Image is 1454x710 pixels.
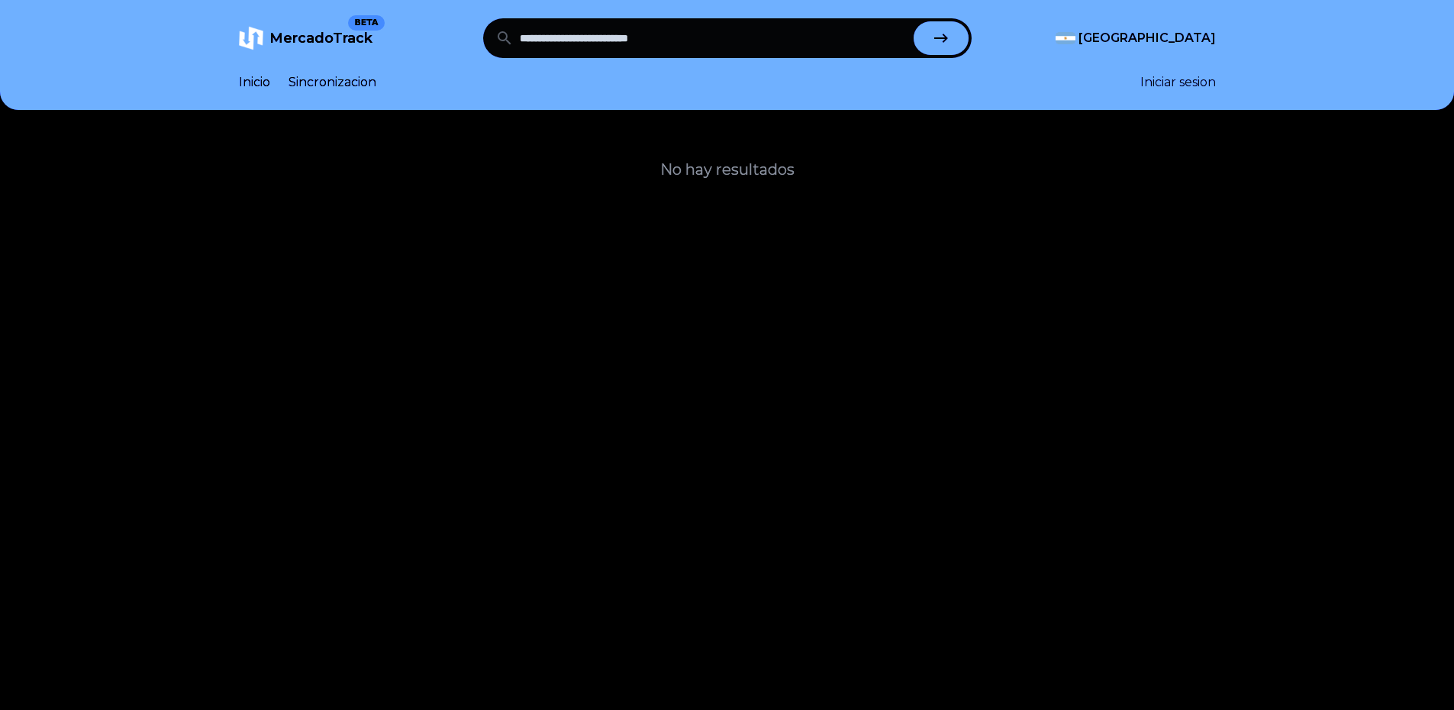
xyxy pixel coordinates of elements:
[239,26,372,50] a: MercadoTrackBETA
[269,30,372,47] span: MercadoTrack
[1078,29,1216,47] span: [GEOGRAPHIC_DATA]
[239,26,263,50] img: MercadoTrack
[239,73,270,92] a: Inicio
[1056,29,1216,47] button: [GEOGRAPHIC_DATA]
[289,73,376,92] a: Sincronizacion
[1140,73,1216,92] button: Iniciar sesion
[660,159,795,180] h1: No hay resultados
[348,15,384,31] span: BETA
[1056,32,1075,44] img: Argentina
